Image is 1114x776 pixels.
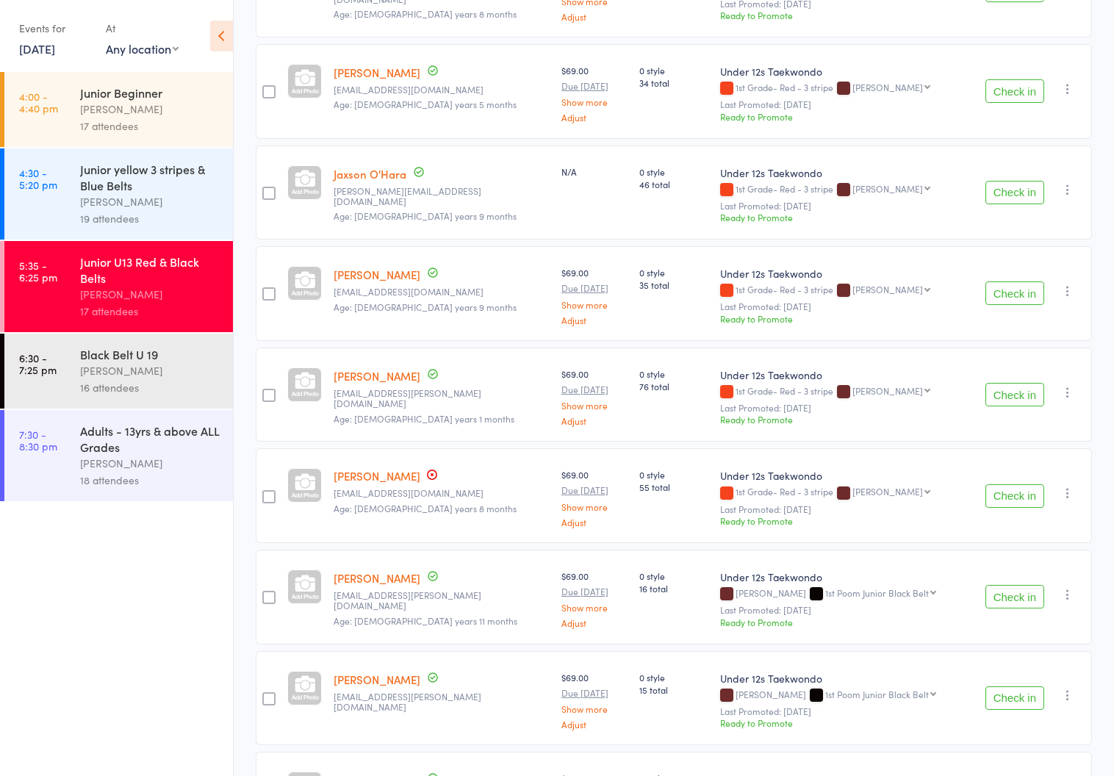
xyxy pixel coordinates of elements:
[825,689,929,699] div: 1st Poom Junior Black Belt
[720,671,974,686] div: Under 12s Taekwondo
[720,211,974,223] div: Ready to Promote
[720,312,974,325] div: Ready to Promote
[561,688,628,698] small: Due [DATE]
[80,303,220,320] div: 17 attendees
[80,210,220,227] div: 19 attendees
[720,165,974,180] div: Under 12s Taekwondo
[19,16,91,40] div: Events for
[985,585,1044,608] button: Check in
[561,586,628,597] small: Due [DATE]
[334,166,406,182] a: Jaxson O'Hara
[561,719,628,729] a: Adjust
[19,90,58,114] time: 4:00 - 4:40 pm
[334,502,517,514] span: Age: [DEMOGRAPHIC_DATA] years 8 months
[334,412,514,425] span: Age: [DEMOGRAPHIC_DATA] years 1 months
[720,386,974,398] div: 1st Grade- Red - 3 stripe
[334,691,550,713] small: jt.sm.stevenson@gmail.com
[639,367,708,380] span: 0 style
[720,504,974,514] small: Last Promoted: [DATE]
[720,403,974,413] small: Last Promoted: [DATE]
[4,72,233,147] a: 4:00 -4:40 pmJunior Beginner[PERSON_NAME]17 attendees
[80,472,220,489] div: 18 attendees
[985,383,1044,406] button: Check in
[334,570,420,586] a: [PERSON_NAME]
[639,178,708,190] span: 46 total
[561,671,628,729] div: $69.00
[561,384,628,395] small: Due [DATE]
[19,428,57,452] time: 7:30 - 8:30 pm
[561,468,628,526] div: $69.00
[639,76,708,89] span: 34 total
[19,167,57,190] time: 4:30 - 5:20 pm
[561,618,628,628] a: Adjust
[720,486,974,499] div: 1st Grade- Red - 3 stripe
[720,301,974,312] small: Last Promoted: [DATE]
[639,64,708,76] span: 0 style
[561,300,628,309] a: Show more
[561,570,628,628] div: $69.00
[80,161,220,193] div: Junior yellow 3 stripes & Blue Belts
[561,64,628,122] div: $69.00
[720,689,974,702] div: [PERSON_NAME]
[720,9,974,21] div: Ready to Promote
[80,362,220,379] div: [PERSON_NAME]
[852,184,923,193] div: [PERSON_NAME]
[80,193,220,210] div: [PERSON_NAME]
[639,481,708,493] span: 55 total
[852,284,923,294] div: [PERSON_NAME]
[4,241,233,332] a: 5:35 -6:25 pmJunior U13 Red & Black Belts[PERSON_NAME]17 attendees
[80,346,220,362] div: Black Belt U 19
[80,118,220,134] div: 17 attendees
[639,683,708,696] span: 15 total
[19,259,57,283] time: 5:35 - 6:25 pm
[985,181,1044,204] button: Check in
[561,112,628,122] a: Adjust
[639,468,708,481] span: 0 style
[639,380,708,392] span: 76 total
[334,7,517,20] span: Age: [DEMOGRAPHIC_DATA] years 8 months
[720,110,974,123] div: Ready to Promote
[80,286,220,303] div: [PERSON_NAME]
[19,40,55,57] a: [DATE]
[80,254,220,286] div: Junior U13 Red & Black Belts
[561,12,628,21] a: Adjust
[561,165,628,178] div: N/A
[985,484,1044,508] button: Check in
[561,517,628,527] a: Adjust
[720,367,974,382] div: Under 12s Taekwondo
[720,716,974,729] div: Ready to Promote
[334,267,420,282] a: [PERSON_NAME]
[720,99,974,109] small: Last Promoted: [DATE]
[334,186,550,207] small: ohara.ashl3y@gmail.com
[334,672,420,687] a: [PERSON_NAME]
[561,704,628,714] a: Show more
[852,386,923,395] div: [PERSON_NAME]
[720,82,974,95] div: 1st Grade- Red - 3 stripe
[639,266,708,279] span: 0 style
[4,334,233,409] a: 6:30 -7:25 pmBlack Belt U 19[PERSON_NAME]16 attendees
[334,98,517,110] span: Age: [DEMOGRAPHIC_DATA] years 5 months
[561,502,628,511] a: Show more
[639,279,708,291] span: 35 total
[720,616,974,628] div: Ready to Promote
[561,416,628,425] a: Adjust
[561,603,628,612] a: Show more
[80,423,220,455] div: Adults - 13yrs & above ALL Grades
[4,410,233,501] a: 7:30 -8:30 pmAdults - 13yrs & above ALL Grades[PERSON_NAME]18 attendees
[334,468,420,484] a: [PERSON_NAME]
[334,614,517,627] span: Age: [DEMOGRAPHIC_DATA] years 11 months
[334,388,550,409] small: claredouglas-haynes@ballarat.vic.gov.au
[720,184,974,196] div: 1st Grade- Red - 3 stripe
[334,85,550,95] small: L_hunter56@hotmail.com
[720,588,974,600] div: [PERSON_NAME]
[561,81,628,91] small: Due [DATE]
[720,514,974,527] div: Ready to Promote
[561,400,628,410] a: Show more
[561,266,628,324] div: $69.00
[561,315,628,325] a: Adjust
[720,64,974,79] div: Under 12s Taekwondo
[334,301,517,313] span: Age: [DEMOGRAPHIC_DATA] years 9 months
[334,287,550,297] small: mrmanton@hotmail.com
[639,671,708,683] span: 0 style
[639,570,708,582] span: 0 style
